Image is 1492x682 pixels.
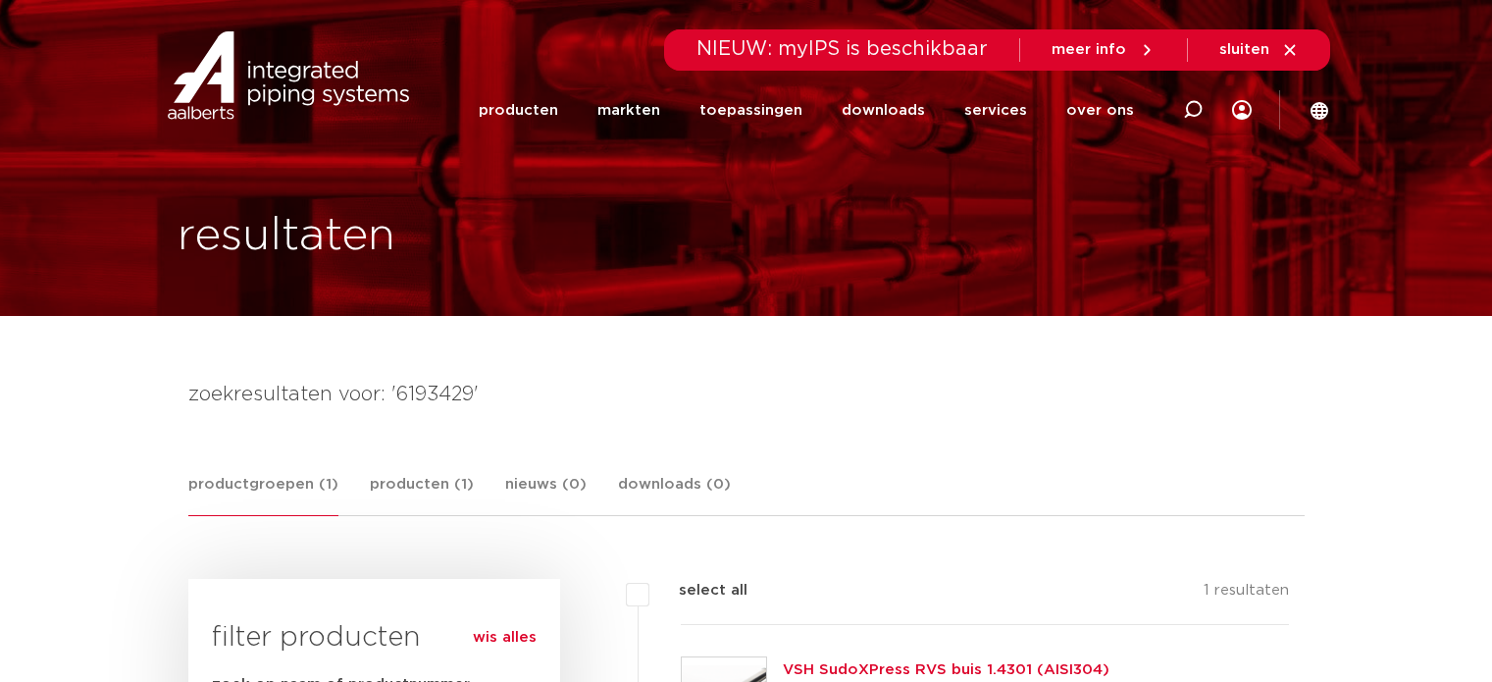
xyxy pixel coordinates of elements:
[1052,41,1156,59] a: meer info
[479,71,1134,150] nav: Menu
[473,626,537,650] a: wis alles
[1219,42,1269,57] span: sluiten
[964,71,1027,150] a: services
[699,71,802,150] a: toepassingen
[649,579,747,603] label: select all
[1204,579,1289,609] p: 1 resultaten
[842,71,925,150] a: downloads
[696,39,988,59] span: NIEUW: myIPS is beschikbaar
[1066,71,1134,150] a: over ons
[212,618,537,657] h3: filter producten
[188,379,1305,410] h4: zoekresultaten voor: '6193429'
[783,662,1109,677] a: VSH SudoXPress RVS buis 1.4301 (AISI304)
[505,473,587,515] a: nieuws (0)
[479,71,558,150] a: producten
[178,205,395,268] h1: resultaten
[618,473,731,515] a: downloads (0)
[188,473,338,516] a: productgroepen (1)
[1052,42,1126,57] span: meer info
[370,473,474,515] a: producten (1)
[597,71,660,150] a: markten
[1219,41,1299,59] a: sluiten
[1232,71,1252,150] div: my IPS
